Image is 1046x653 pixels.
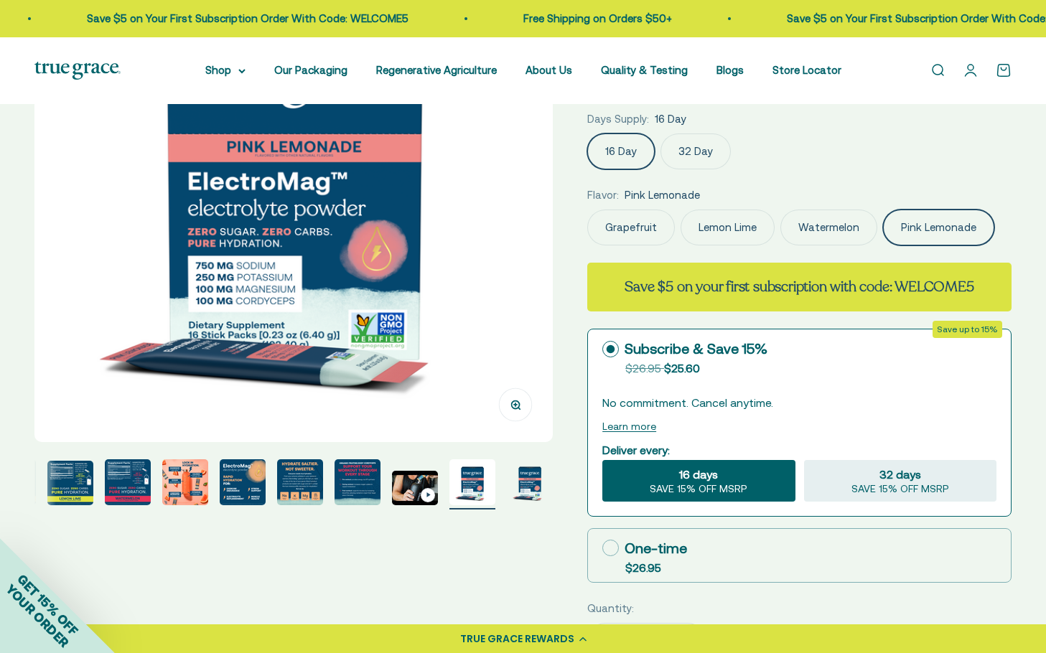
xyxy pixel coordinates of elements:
[587,187,619,204] legend: Flavor:
[14,571,81,638] span: GET 15% OFF
[449,459,495,509] button: Go to item 12
[507,459,553,505] img: ElectroMag™
[507,459,553,509] button: Go to item 13
[480,12,628,24] a: Free Shipping on Orders $50+
[655,111,686,128] span: 16 Day
[205,62,246,79] summary: Shop
[274,64,347,76] a: Our Packaging
[625,187,700,204] span: Pink Lemonade
[376,64,497,76] a: Regenerative Agriculture
[47,461,93,505] img: ElectroMag™
[277,459,323,509] button: Go to item 9
[47,461,93,509] button: Go to item 5
[460,631,574,647] div: TRUE GRACE REWARDS
[587,111,649,128] legend: Days Supply:
[105,459,151,509] button: Go to item 6
[449,459,495,505] img: ElectroMag™
[162,459,208,509] button: Go to item 7
[220,459,266,509] button: Go to item 8
[772,64,841,76] a: Store Locator
[587,600,634,617] label: Quantity:
[3,581,72,650] span: YOUR ORDER
[625,277,973,296] strong: Save $5 on your first subscription with code: WELCOME5
[335,459,380,505] img: ElectroMag™
[392,471,438,509] button: Go to item 11
[601,64,688,76] a: Quality & Testing
[220,459,266,505] img: Rapid Hydration For: - Exercise endurance* - Stress support* - Electrolyte replenishment* - Muscl...
[526,64,572,76] a: About Us
[277,459,323,505] img: Everyone needs true hydration. From your extreme athletes to you weekend warriors, ElectroMag giv...
[162,459,208,505] img: Magnesium for heart health and stress support* Chloride to support pH balance and oxygen flow* So...
[335,459,380,509] button: Go to item 10
[43,10,365,27] p: Save $5 on Your First Subscription Order With Code: WELCOME5
[716,64,744,76] a: Blogs
[105,459,151,505] img: ElectroMag™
